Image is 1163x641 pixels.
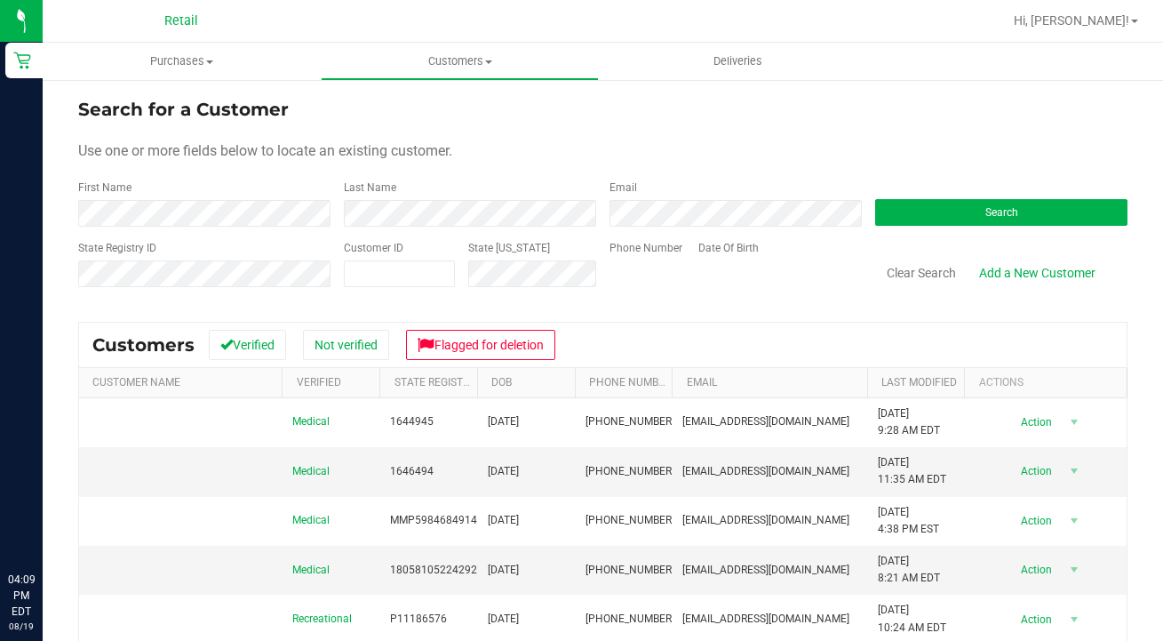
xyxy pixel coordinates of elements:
span: Customers [322,53,598,69]
p: 04:09 PM EDT [8,572,35,620]
a: Add a New Customer [968,258,1107,288]
label: Phone Number [609,240,682,256]
label: State Registry ID [78,240,156,256]
span: Action [1006,459,1063,484]
span: [EMAIL_ADDRESS][DOMAIN_NAME] [682,611,849,628]
span: Deliveries [689,53,786,69]
span: Hi, [PERSON_NAME]! [1014,13,1129,28]
span: P11186576 [390,611,447,628]
span: 1805810522429260 [390,562,490,579]
span: select [1063,557,1085,582]
span: select [1063,459,1085,484]
span: Action [1006,410,1063,435]
button: Search [875,199,1127,226]
a: DOB [491,376,512,389]
span: select [1063,607,1085,632]
span: Search for a Customer [78,99,289,120]
p: 08/19 [8,620,35,633]
span: [PHONE_NUMBER] [585,413,674,430]
label: First Name [78,180,131,196]
a: Verified [297,376,341,389]
a: Customers [321,43,599,80]
label: Last Name [344,180,396,196]
span: [PHONE_NUMBER] [585,512,674,529]
span: Recreational [292,611,352,628]
span: Medical [292,562,330,579]
span: [DATE] 8:21 AM EDT [878,553,940,587]
span: [DATE] [488,562,519,579]
span: [DATE] [488,512,519,529]
span: 1646494 [390,463,434,480]
span: Search [985,206,1018,219]
button: Not verified [303,330,389,360]
iframe: Resource center [18,499,71,552]
span: Action [1006,607,1063,632]
div: Actions [979,376,1120,389]
a: Last Modified [881,376,957,389]
span: [DATE] [488,611,519,628]
span: Customers [92,334,195,356]
a: Customer Name [92,376,180,389]
span: [EMAIL_ADDRESS][DOMAIN_NAME] [682,463,849,480]
span: select [1063,410,1085,435]
button: Flagged for deletion [406,330,555,360]
a: State Registry Id [394,376,488,389]
span: Purchases [43,53,321,69]
span: Action [1006,509,1063,533]
span: Use one or more fields below to locate an existing customer. [78,142,452,159]
span: [DATE] [488,463,519,480]
span: [PHONE_NUMBER] [585,562,674,579]
span: [PHONE_NUMBER] [585,463,674,480]
a: Email [687,376,717,389]
span: Retail [164,13,198,28]
span: [EMAIL_ADDRESS][DOMAIN_NAME] [682,562,849,579]
span: 1644945 [390,413,434,430]
inline-svg: Retail [13,52,31,69]
span: [EMAIL_ADDRESS][DOMAIN_NAME] [682,512,849,529]
span: [DATE] [488,413,519,430]
label: Customer ID [344,240,403,256]
span: [DATE] 9:28 AM EDT [878,405,940,439]
span: [DATE] 10:24 AM EDT [878,602,946,636]
label: Email [609,180,637,196]
a: Purchases [43,43,321,80]
a: Phone Number [589,376,671,389]
button: Verified [209,330,286,360]
span: Medical [292,512,330,529]
a: Deliveries [599,43,877,80]
span: MMP59846849140 [390,512,483,529]
button: Clear Search [875,258,968,288]
label: Date Of Birth [698,240,759,256]
span: Medical [292,413,330,430]
span: Medical [292,463,330,480]
label: State [US_STATE] [468,240,550,256]
span: select [1063,509,1085,533]
span: [DATE] 11:35 AM EDT [878,454,946,488]
span: [EMAIL_ADDRESS][DOMAIN_NAME] [682,413,849,430]
span: [DATE] 4:38 PM EST [878,504,939,538]
span: Action [1006,557,1063,582]
span: [PHONE_NUMBER] [585,611,674,628]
